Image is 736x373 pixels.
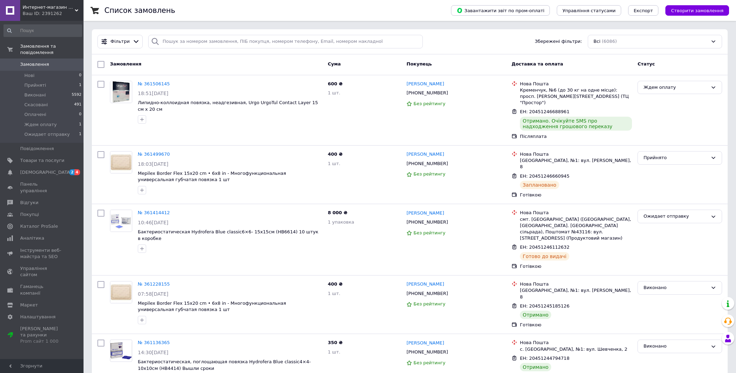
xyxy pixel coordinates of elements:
[406,281,444,288] a: [PERSON_NAME]
[520,356,569,361] span: ЕН: 20451244794718
[643,154,708,162] div: Прийнято
[520,173,569,179] span: ЕН: 20451246660945
[23,10,84,17] div: Ваш ID: 2391262
[643,84,708,91] div: Ждем оплату
[138,291,168,297] span: 07:58[DATE]
[328,81,343,86] span: 600 ₴
[520,322,632,328] div: Готівкою
[520,117,632,131] div: Отримано. Очікуйте SMS про надходження грошового переказу
[520,109,569,114] span: ЕН: 20451246688961
[413,171,445,177] span: Без рейтингу
[520,340,632,346] div: Нова Пошта
[520,151,632,157] div: Нова Пошта
[520,81,632,87] div: Нова Пошта
[512,61,563,67] span: Доставка та оплата
[138,301,286,312] a: Mepilex Border Flex 15x20 cm • 6x8 in - Многофункциональная универсальная губчатая повязка 1 шт
[520,287,632,300] div: [GEOGRAPHIC_DATA], №1: вул. [PERSON_NAME], 8
[20,283,64,296] span: Гаманець компанії
[138,91,168,96] span: 18:51[DATE]
[20,265,64,278] span: Управління сайтом
[74,169,80,175] span: 4
[20,247,64,260] span: Інструменти веб-майстра та SEO
[520,87,632,106] div: Кременчук, №6 (до 30 кг на одне місце): просп. [PERSON_NAME][STREET_ADDRESS] (ТЦ "Простор")
[138,171,286,182] a: Mepilex Border Flex 15x20 cm • 6x8 in - Многофункциональная универсальная губчатая повязка 1 шт
[20,43,84,56] span: Замовлення та повідомлення
[594,38,601,45] span: Всі
[520,281,632,287] div: Нова Пошта
[24,122,57,128] span: Ждем оплату
[138,229,318,241] a: Бактериостатическая Hydrofera Blue classic6×6- 15х15см (HB6614) 10 штук в коробке
[72,92,81,98] span: 5592
[20,211,39,218] span: Покупці
[24,102,48,108] span: Скасовані
[658,8,729,13] a: Створити замовлення
[328,61,341,67] span: Cума
[520,181,559,189] div: Заплановано
[520,157,632,170] div: [GEOGRAPHIC_DATA], №1: вул. [PERSON_NAME], 8
[328,151,343,157] span: 400 ₴
[79,131,81,138] span: 1
[457,7,544,14] span: Завантажити звіт по пром-оплаті
[24,82,46,88] span: Прийняті
[406,210,444,217] a: [PERSON_NAME]
[24,131,70,138] span: Ожидает отправку
[138,340,170,345] a: № 361136365
[20,223,58,230] span: Каталог ProSale
[20,314,56,320] span: Налаштування
[413,301,445,306] span: Без рейтингу
[23,4,75,10] span: Интернет-магазин Герка
[24,92,46,98] span: Виконані
[138,350,168,355] span: 14:30[DATE]
[110,281,132,303] img: Фото товару
[138,151,170,157] a: № 361499670
[520,263,632,270] div: Готівкою
[406,219,448,225] span: [PHONE_NUMBER]
[406,349,448,355] span: [PHONE_NUMBER]
[111,38,130,45] span: Фільтри
[69,169,75,175] span: 2
[138,161,168,167] span: 18:03[DATE]
[535,38,582,45] span: Збережені фільтри:
[20,61,49,68] span: Замовлення
[110,61,141,67] span: Замовлення
[138,220,168,225] span: 10:46[DATE]
[406,161,448,166] span: [PHONE_NUMBER]
[406,61,432,67] span: Покупець
[74,102,81,108] span: 491
[138,210,170,215] a: № 361414412
[451,5,550,16] button: Завантажити звіт по пром-оплаті
[110,210,132,232] img: Фото товару
[138,359,311,371] a: Бактериостатическая, поглощающая повязка Hydrofera Blue classic4×4- 10х10см (HB4414) Вышли сроки
[520,363,551,371] div: Отримано
[520,133,632,140] div: Післяплата
[20,302,38,308] span: Маркет
[520,303,569,309] span: ЕН: 20451245185126
[643,284,708,292] div: Виконано
[20,235,44,241] span: Аналітика
[643,343,708,350] div: Виконано
[643,213,708,220] div: Ожидает отправку
[79,72,81,79] span: 0
[20,181,64,194] span: Панель управління
[671,8,723,13] span: Створити замовлення
[562,8,616,13] span: Управління статусами
[79,122,81,128] span: 1
[138,281,170,287] a: № 361228155
[20,200,38,206] span: Відгуки
[520,252,569,261] div: Готово до видачі
[138,81,170,86] a: № 361506145
[328,349,340,355] span: 1 шт.
[665,5,729,16] button: Створити замовлення
[520,216,632,242] div: смт. [GEOGRAPHIC_DATA] ([GEOGRAPHIC_DATA], [GEOGRAPHIC_DATA]. [GEOGRAPHIC_DATA] сільрада), Поштом...
[110,81,132,103] img: Фото товару
[110,342,132,360] img: Фото товару
[110,151,132,173] a: Фото товару
[520,346,632,352] div: с. [GEOGRAPHIC_DATA], №1: вул. Шевченка, 2
[638,61,655,67] span: Статус
[413,360,445,365] span: Без рейтингу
